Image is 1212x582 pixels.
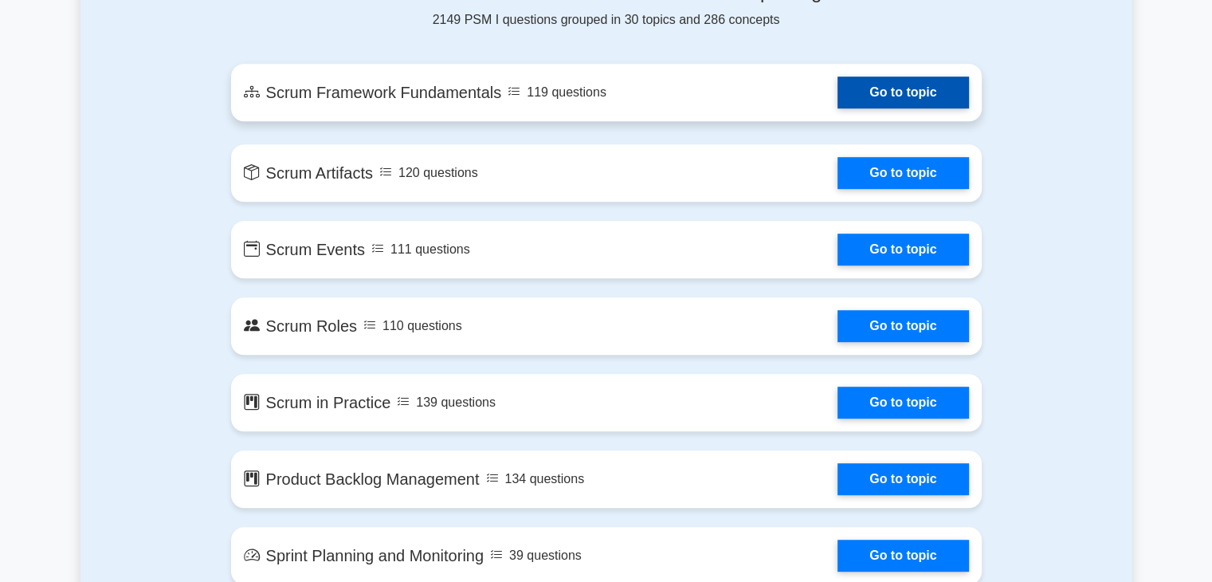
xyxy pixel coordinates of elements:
[837,157,968,189] a: Go to topic
[837,77,968,108] a: Go to topic
[837,387,968,419] a: Go to topic
[837,310,968,342] a: Go to topic
[837,463,968,495] a: Go to topic
[837,540,968,572] a: Go to topic
[837,234,968,265] a: Go to topic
